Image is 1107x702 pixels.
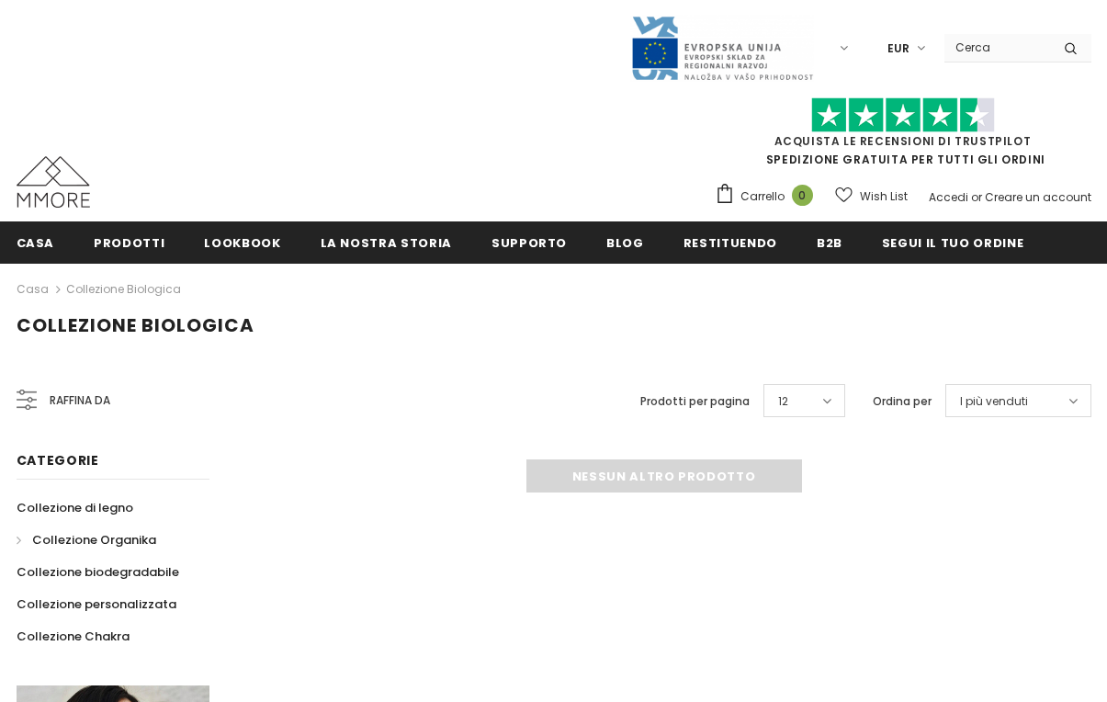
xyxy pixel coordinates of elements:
[94,221,164,263] a: Prodotti
[17,156,90,208] img: Casi MMORE
[715,183,822,210] a: Carrello 0
[606,221,644,263] a: Blog
[715,106,1091,167] span: SPEDIZIONE GRATUITA PER TUTTI GLI ORDINI
[17,234,55,252] span: Casa
[17,524,156,556] a: Collezione Organika
[17,278,49,300] a: Casa
[17,499,133,516] span: Collezione di legno
[882,234,1023,252] span: Segui il tuo ordine
[17,620,130,652] a: Collezione Chakra
[817,221,842,263] a: B2B
[778,392,788,411] span: 12
[873,392,932,411] label: Ordina per
[204,234,280,252] span: Lookbook
[17,312,254,338] span: Collezione biologica
[683,234,777,252] span: Restituendo
[971,189,982,205] span: or
[811,97,995,133] img: Fidati di Pilot Stars
[944,34,1050,61] input: Search Site
[740,187,785,206] span: Carrello
[630,15,814,82] img: Javni Razpis
[94,234,164,252] span: Prodotti
[985,189,1091,205] a: Creare un account
[321,234,452,252] span: La nostra storia
[66,281,181,297] a: Collezione biologica
[640,392,750,411] label: Prodotti per pagina
[817,234,842,252] span: B2B
[17,451,99,470] span: Categorie
[17,628,130,645] span: Collezione Chakra
[835,180,908,212] a: Wish List
[887,40,909,58] span: EUR
[17,588,176,620] a: Collezione personalizzata
[860,187,908,206] span: Wish List
[606,234,644,252] span: Blog
[17,221,55,263] a: Casa
[17,563,179,581] span: Collezione biodegradabile
[17,556,179,588] a: Collezione biodegradabile
[204,221,280,263] a: Lookbook
[882,221,1023,263] a: Segui il tuo ordine
[50,391,110,411] span: Raffina da
[321,221,452,263] a: La nostra storia
[17,492,133,524] a: Collezione di legno
[17,595,176,613] span: Collezione personalizzata
[491,221,567,263] a: supporto
[683,221,777,263] a: Restituendo
[630,40,814,55] a: Javni Razpis
[32,531,156,549] span: Collezione Organika
[491,234,567,252] span: supporto
[929,189,968,205] a: Accedi
[960,392,1028,411] span: I più venduti
[792,185,813,206] span: 0
[774,133,1032,149] a: Acquista le recensioni di TrustPilot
